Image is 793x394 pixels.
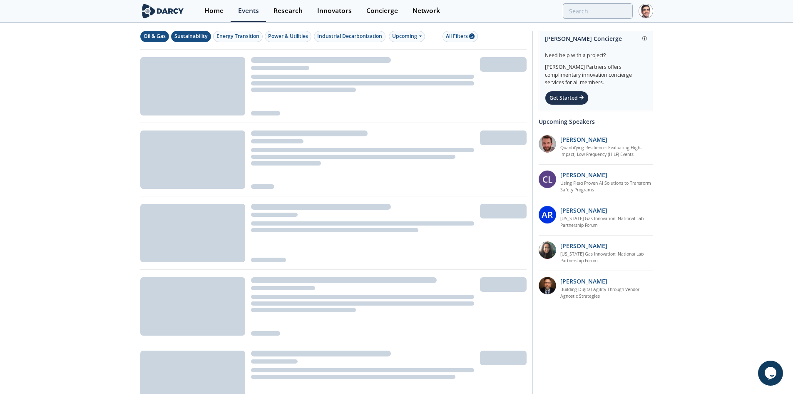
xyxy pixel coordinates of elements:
[758,361,785,386] iframe: chat widget
[314,31,385,42] button: Industrial Decarbonization
[389,31,425,42] div: Upcoming
[539,171,556,188] div: CL
[171,31,211,42] button: Sustainability
[560,241,607,250] p: [PERSON_NAME]
[539,114,653,129] div: Upcoming Speakers
[268,33,308,40] div: Power & Utilities
[545,46,647,59] div: Need help with a project?
[560,286,653,300] a: Building Digital Agility Through Vendor Agnostic Strategies
[317,8,352,14] div: Innovators
[140,31,169,42] button: Oil & Gas
[446,33,475,40] div: All Filters
[560,180,653,193] a: Using Field Proven AI Solutions to Transform Safety Programs
[545,91,589,105] div: Get Started
[560,145,653,158] a: Quantifying Resilience: Evaluating High-Impact, Low-Frequency (HILF) Events
[639,4,653,18] img: Profile
[560,135,607,144] p: [PERSON_NAME]
[469,33,475,39] span: 5
[539,277,556,294] img: 48404825-f0c3-46ee-9294-8fbfebb3d474
[216,33,259,40] div: Energy Transition
[213,31,263,42] button: Energy Transition
[140,4,186,18] img: logo-wide.svg
[273,8,303,14] div: Research
[539,206,556,223] div: AR
[545,31,647,46] div: [PERSON_NAME] Concierge
[545,59,647,87] div: [PERSON_NAME] Partners offers complimentary innovation concierge services for all members.
[563,3,633,19] input: Advanced Search
[366,8,398,14] div: Concierge
[560,171,607,179] p: [PERSON_NAME]
[413,8,440,14] div: Network
[560,251,653,264] a: [US_STATE] Gas Innovation: National Lab Partnership Forum
[560,206,607,215] p: [PERSON_NAME]
[238,8,259,14] div: Events
[174,33,208,40] div: Sustainability
[642,36,647,41] img: information.svg
[560,277,607,286] p: [PERSON_NAME]
[539,241,556,259] img: P3oGsdP3T1ZY1PVH95Iw
[560,216,653,229] a: [US_STATE] Gas Innovation: National Lab Partnership Forum
[265,31,311,42] button: Power & Utilities
[144,33,166,40] div: Oil & Gas
[539,135,556,153] img: 90f9c750-37bc-4a35-8c39-e7b0554cf0e9
[442,31,478,42] button: All Filters 5
[204,8,224,14] div: Home
[317,33,382,40] div: Industrial Decarbonization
